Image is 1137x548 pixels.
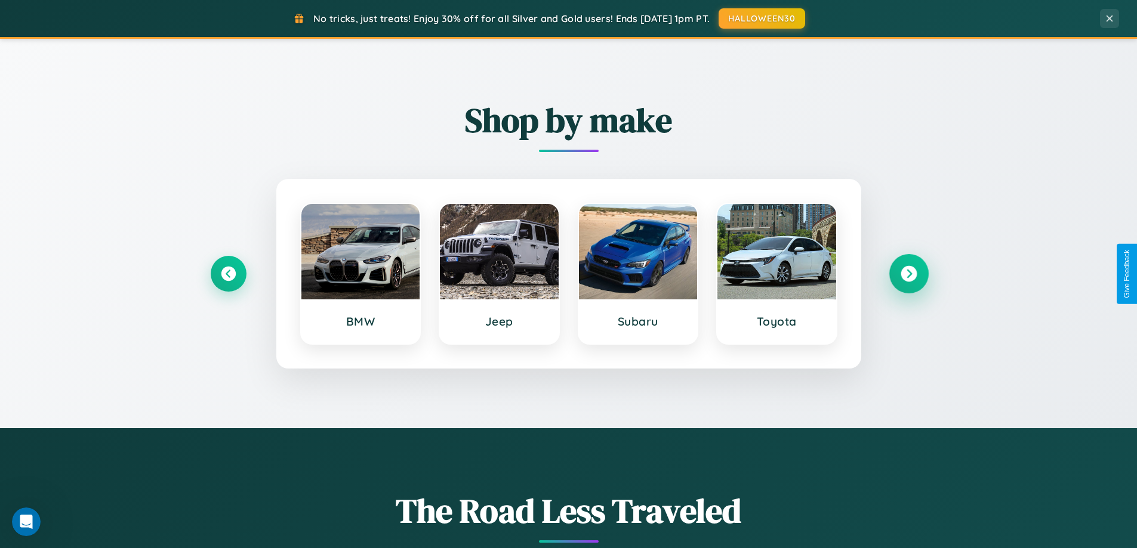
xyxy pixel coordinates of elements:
div: Give Feedback [1123,250,1131,298]
h1: The Road Less Traveled [211,488,927,534]
button: HALLOWEEN30 [719,8,805,29]
iframe: Intercom live chat [12,507,41,536]
h3: Jeep [452,314,547,329]
h3: Subaru [591,314,686,329]
h3: Toyota [729,314,824,329]
h2: Shop by make [211,97,927,143]
h3: BMW [313,314,408,329]
span: No tricks, just treats! Enjoy 30% off for all Silver and Gold users! Ends [DATE] 1pm PT. [313,13,710,24]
